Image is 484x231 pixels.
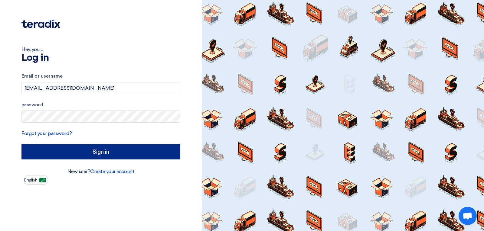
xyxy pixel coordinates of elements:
font: English [24,178,38,183]
font: Email or username [21,73,63,79]
font: Log in [21,53,49,63]
input: Enter your business email or username [21,82,180,94]
input: Sign in [21,144,180,159]
img: Teradix logo [21,20,60,28]
a: Create your account [90,168,134,174]
font: password [21,102,43,107]
font: Hey, you ... [21,47,43,52]
img: ar-AR.png [39,178,46,182]
a: Forgot your password? [21,130,72,136]
div: Open chat [459,207,477,225]
font: New user? [67,168,90,174]
button: English [24,175,48,185]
